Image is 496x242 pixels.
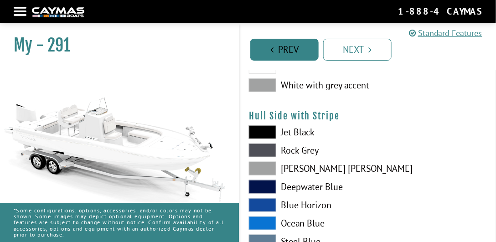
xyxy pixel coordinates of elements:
[249,110,487,122] h4: Hull Side with Stripe
[249,216,359,230] label: Ocean Blue
[249,180,359,194] label: Deepwater Blue
[323,39,392,61] a: Next
[249,198,359,212] label: Blue Horizon
[249,125,359,139] label: Jet Black
[409,27,482,39] a: Standard Features
[250,39,319,61] a: Prev
[14,35,216,56] h1: My - 291
[248,37,496,61] ul: Pagination
[32,7,84,17] img: white-logo-c9c8dbefe5ff5ceceb0f0178aa75bf4bb51f6bca0971e226c86eb53dfe498488.png
[249,78,359,92] label: White with grey accent
[249,144,359,157] label: Rock Grey
[14,203,225,242] p: *Some configurations, options, accessories, and/or colors may not be shown. Some images may depic...
[249,162,359,175] label: [PERSON_NAME] [PERSON_NAME]
[398,5,482,17] div: 1-888-4CAYMAS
